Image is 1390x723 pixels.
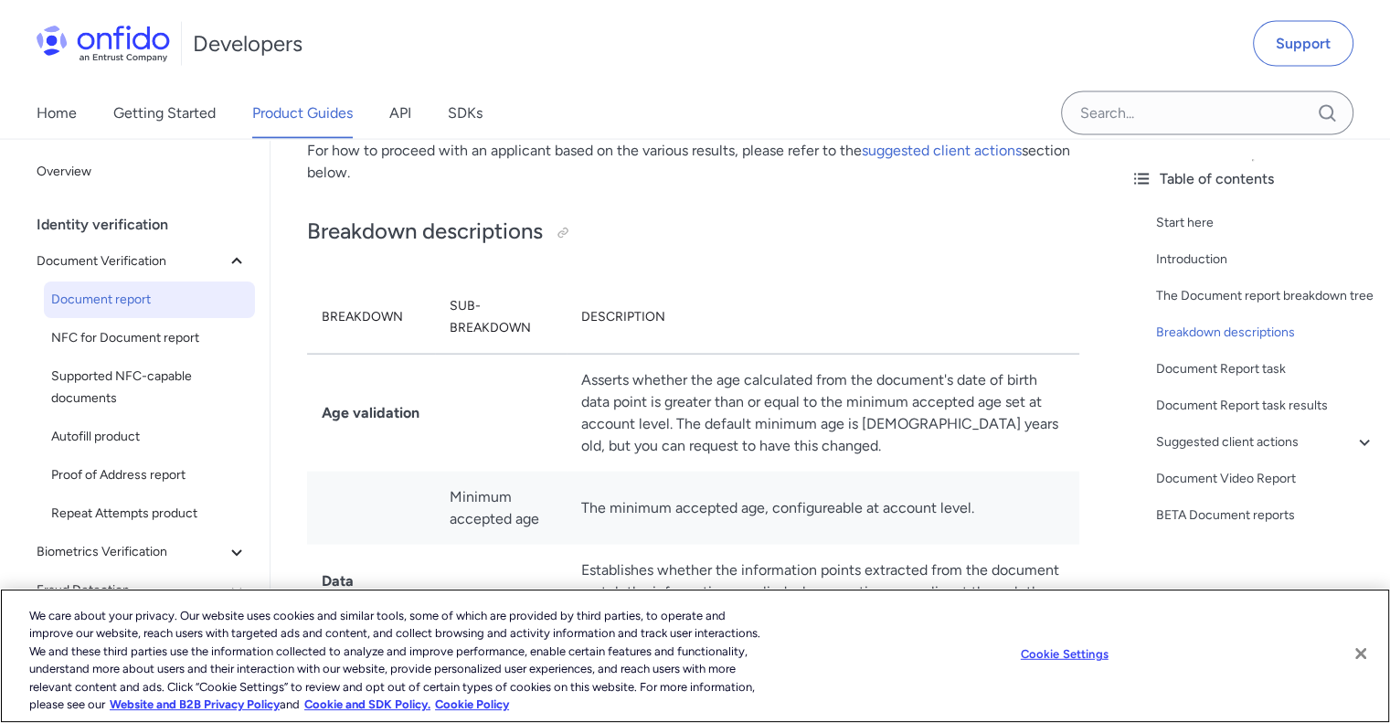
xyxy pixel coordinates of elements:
span: NFC for Document report [51,327,248,349]
strong: Data comparison [322,572,400,611]
h1: Developers [193,29,302,58]
span: Document report [51,289,248,311]
th: Breakdown [307,281,435,355]
a: SDKs [448,88,483,139]
p: For how to proceed with an applicant based on the various results, please refer to the section be... [307,140,1079,184]
a: BETA Document reports [1156,505,1375,526]
span: Document Verification [37,250,226,272]
a: Repeat Attempts product [44,495,255,532]
a: Cookie and SDK Policy. [304,697,430,711]
strong: Age validation [322,404,419,421]
th: Sub-breakdown [435,281,567,355]
button: Cookie Settings [1007,636,1121,673]
a: NFC for Document report [44,320,255,356]
a: Introduction [1156,249,1375,271]
th: Description [567,281,1079,355]
a: Breakdown descriptions [1156,322,1375,344]
a: Suggested client actions [1156,431,1375,453]
a: Document Report task results [1156,395,1375,417]
div: We care about your privacy. Our website uses cookies and similar tools, some of which are provide... [29,607,765,714]
a: More information about our cookie policy., opens in a new tab [110,697,280,711]
a: Getting Started [113,88,216,139]
span: Repeat Attempts product [51,503,248,525]
button: Biometrics Verification [29,534,255,570]
a: Document Video Report [1156,468,1375,490]
a: Document report [44,282,255,318]
a: Product Guides [252,88,353,139]
td: The minimum accepted age, configureable at account level. [567,472,1079,545]
a: Start here [1156,212,1375,234]
a: Autofill product [44,419,255,455]
img: Onfido Logo [37,26,170,62]
a: Support [1253,21,1353,67]
h2: Breakdown descriptions [307,217,1079,248]
button: Document Verification [29,243,255,280]
a: Overview [29,154,255,190]
a: Document Report task [1156,358,1375,380]
span: Autofill product [51,426,248,448]
span: Supported NFC-capable documents [51,366,248,409]
a: Home [37,88,77,139]
a: The Document report breakdown tree [1156,285,1375,307]
div: Identity verification [37,207,262,243]
td: Asserts whether the age calculated from the document's date of birth data point is greater than o... [567,355,1079,473]
a: API [389,88,411,139]
button: Fraud Detection [29,572,255,609]
a: Supported NFC-capable documents [44,358,255,417]
td: Minimum accepted age [435,472,567,545]
a: Proof of Address report [44,457,255,494]
span: Proof of Address report [51,464,248,486]
a: Cookie Policy [435,697,509,711]
button: Close [1341,633,1381,674]
a: suggested client actions [862,142,1022,159]
span: Overview [37,161,248,183]
input: Onfido search input field [1061,91,1353,135]
div: Table of contents [1130,168,1375,190]
span: Fraud Detection [37,579,226,601]
span: Biometrics Verification [37,541,226,563]
td: Establishes whether the information points extracted from the document match the information supp... [567,545,1079,640]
